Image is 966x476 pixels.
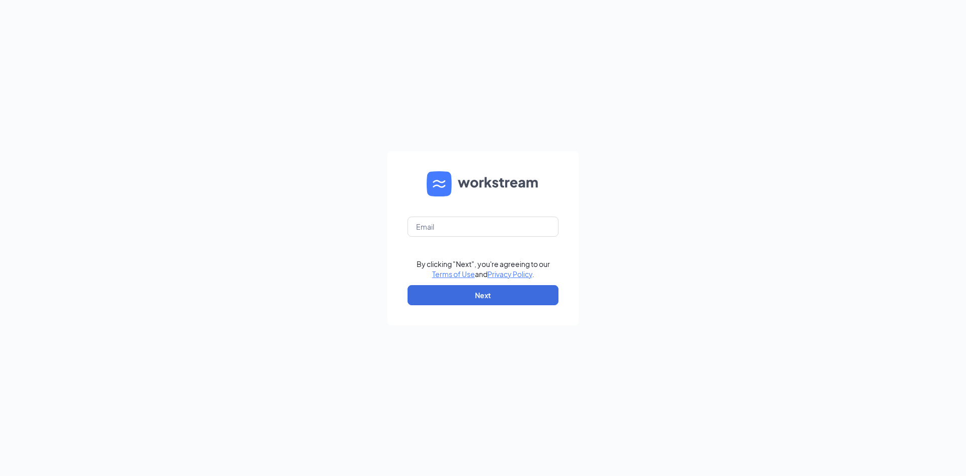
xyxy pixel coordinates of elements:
img: WS logo and Workstream text [427,171,539,196]
button: Next [408,285,558,305]
a: Privacy Policy [488,269,532,279]
input: Email [408,217,558,237]
div: By clicking "Next", you're agreeing to our and . [417,259,550,279]
a: Terms of Use [432,269,475,279]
